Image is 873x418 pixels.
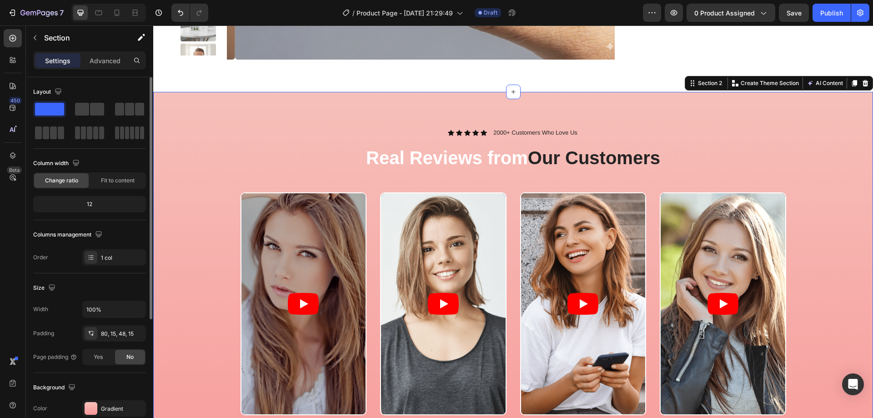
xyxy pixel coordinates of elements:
button: Play [414,267,445,289]
div: 80, 15, 48, 15 [101,330,144,338]
div: Beta [7,166,22,174]
p: 7 [60,7,64,18]
button: Publish [813,4,851,22]
span: Draft [484,9,497,17]
div: Width [33,305,48,313]
p: Create Theme Section [587,54,646,62]
div: Page padding [33,353,77,361]
p: Section [44,32,119,43]
div: Publish [820,8,843,18]
div: Open Intercom Messenger [842,373,864,395]
div: 12 [35,198,144,211]
div: Undo/Redo [171,4,208,22]
div: Background [33,382,77,394]
h2: Real Reviews from [87,120,633,145]
div: 450 [9,97,22,104]
button: Play [135,267,166,289]
button: Save [779,4,809,22]
span: Save [787,9,802,17]
div: Size [33,282,57,294]
button: Play [554,267,585,289]
span: No [126,353,134,361]
button: 7 [4,4,68,22]
div: Columns management [33,229,104,241]
span: 0 product assigned [694,8,755,18]
button: 0 product assigned [687,4,775,22]
div: Color [33,404,47,413]
div: Gradient [101,405,144,413]
button: Play [275,267,306,289]
span: Yes [94,353,103,361]
p: Settings [45,56,70,65]
div: Layout [33,86,64,98]
div: 1 col [101,254,144,262]
div: Order [33,253,48,262]
p: 2000+ Customers Who Love Us [340,104,424,111]
iframe: Design area [153,25,873,418]
span: / [352,8,355,18]
p: Advanced [90,56,120,65]
div: Padding [33,329,54,337]
span: Product Page - [DATE] 21:29:49 [356,8,453,18]
div: Section 2 [543,54,571,62]
span: Change ratio [45,176,78,185]
span: Our Customers [375,122,507,142]
span: Fit to content [101,176,135,185]
input: Auto [83,301,145,317]
button: AI Content [652,52,692,63]
div: Column width [33,157,81,170]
